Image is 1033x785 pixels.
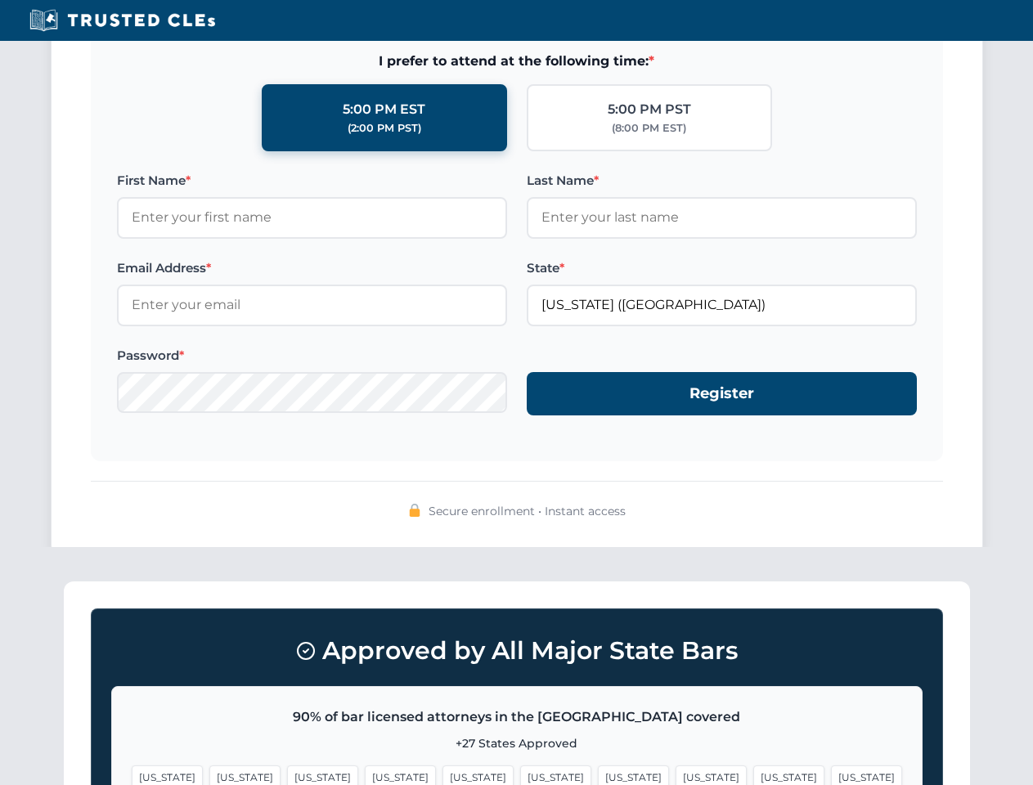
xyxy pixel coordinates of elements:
[117,171,507,191] label: First Name
[612,120,686,137] div: (8:00 PM EST)
[117,346,507,366] label: Password
[348,120,421,137] div: (2:00 PM PST)
[343,99,425,120] div: 5:00 PM EST
[527,171,917,191] label: Last Name
[429,502,626,520] span: Secure enrollment • Instant access
[527,285,917,325] input: Florida (FL)
[117,51,917,72] span: I prefer to attend at the following time:
[132,706,902,728] p: 90% of bar licensed attorneys in the [GEOGRAPHIC_DATA] covered
[117,258,507,278] label: Email Address
[132,734,902,752] p: +27 States Approved
[117,197,507,238] input: Enter your first name
[527,372,917,415] button: Register
[527,258,917,278] label: State
[117,285,507,325] input: Enter your email
[608,99,691,120] div: 5:00 PM PST
[408,504,421,517] img: 🔒
[25,8,220,33] img: Trusted CLEs
[527,197,917,238] input: Enter your last name
[111,629,923,673] h3: Approved by All Major State Bars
